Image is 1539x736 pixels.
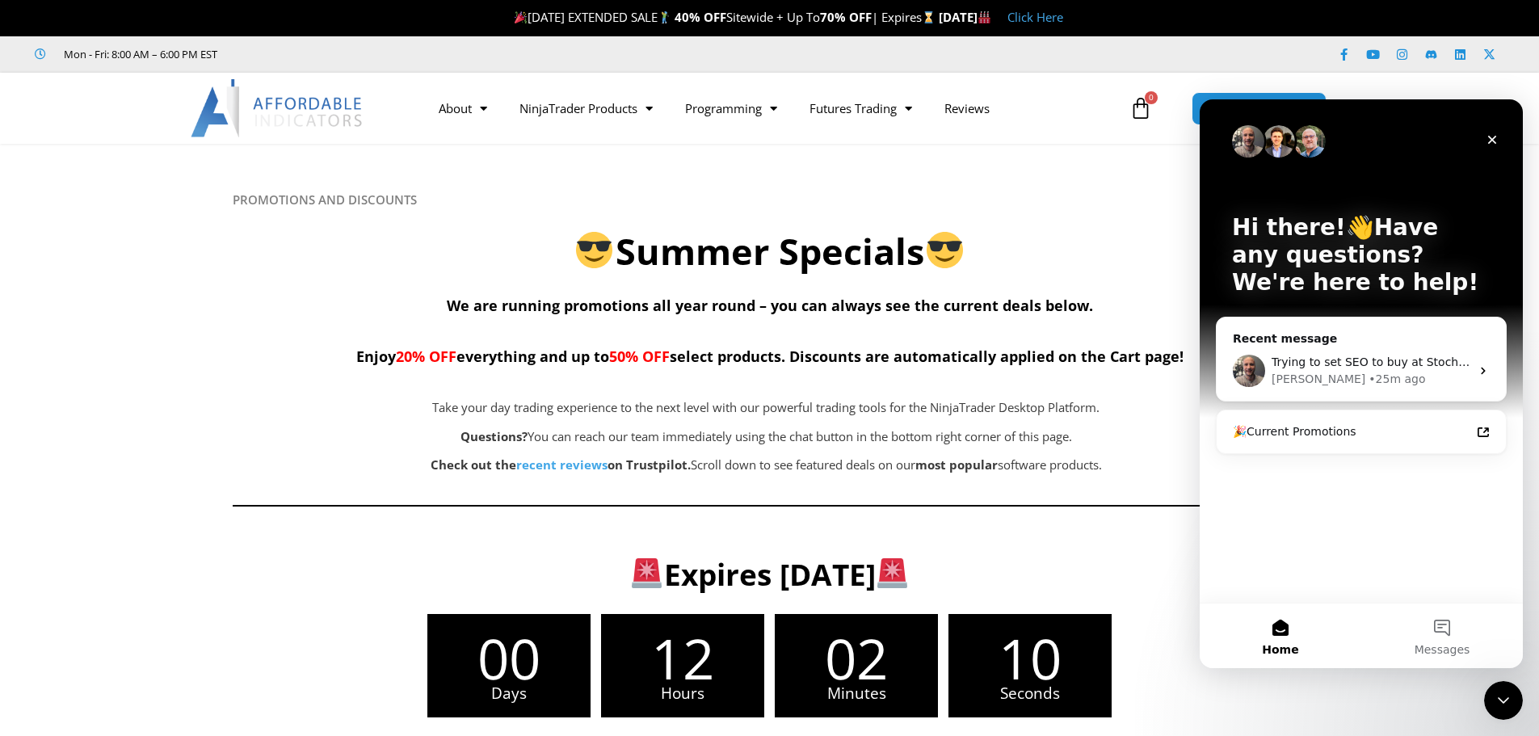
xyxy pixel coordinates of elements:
h3: Expires [DATE] [259,555,1280,594]
span: 0 [1145,91,1158,104]
span: Trying to set SEO to buy at Stochastics = 80 and sell at 20, not sure how I should set these valu... [72,256,638,269]
a: recent reviews [516,456,608,473]
img: 🚨 [632,558,662,588]
iframe: Intercom live chat [1200,99,1523,668]
img: ⌛ [923,11,935,23]
span: Take your day trading experience to the next level with our powerful trading tools for the NinjaT... [432,399,1100,415]
span: Home [62,545,99,556]
strong: 40% OFF [675,9,726,25]
img: 🚨 [877,558,907,588]
a: 0 [1105,85,1176,132]
span: 10 [948,630,1112,686]
img: 🏭 [978,11,990,23]
a: Programming [669,90,793,127]
nav: Menu [423,90,1125,127]
button: Messages [162,504,323,569]
a: Futures Trading [793,90,928,127]
span: Messages [215,545,271,556]
span: Enjoy everything and up to select products. Discounts are automatically applied on the Cart page! [356,347,1184,366]
strong: 70% OFF [820,9,872,25]
span: 20% OFF [396,347,456,366]
img: 😎 [576,232,612,268]
a: MEMBERS AREA [1192,92,1327,125]
div: 🎉Current Promotions [33,324,271,341]
span: Days [427,686,591,701]
span: 12 [601,630,764,686]
b: most popular [915,456,998,473]
iframe: Customer reviews powered by Trustpilot [240,46,482,62]
p: You can reach our team immediately using the chat button in the bottom right corner of this page. [313,426,1220,448]
div: Close [278,26,307,55]
a: NinjaTrader Products [503,90,669,127]
span: [DATE] EXTENDED SALE Sitewide + Up To | Expires [511,9,939,25]
span: Minutes [775,686,938,701]
img: 🏌️‍♂️ [658,11,671,23]
span: 02 [775,630,938,686]
a: Click Here [1007,9,1063,25]
p: Scroll down to see featured deals on our software products. [313,454,1220,477]
a: About [423,90,503,127]
strong: [DATE] [939,9,991,25]
span: Mon - Fri: 8:00 AM – 6:00 PM EST [60,44,217,64]
span: Hours [601,686,764,701]
h6: PROMOTIONS AND DISCOUNTS [233,192,1307,208]
div: • 25m ago [169,271,225,288]
a: 🎉Current Promotions [23,318,300,347]
span: We are running promotions all year round – you can always see the current deals below. [447,296,1093,315]
img: 🎉 [515,11,527,23]
strong: Check out the on Trustpilot. [431,456,691,473]
h2: Summer Specials [233,228,1307,275]
iframe: Intercom live chat [1484,681,1523,720]
img: LogoAI | Affordable Indicators – NinjaTrader [191,79,364,137]
span: 50% OFF [609,347,670,366]
span: Seconds [948,686,1112,701]
div: [PERSON_NAME] [72,271,166,288]
strong: Questions? [460,428,528,444]
a: Reviews [928,90,1006,127]
span: 00 [427,630,591,686]
img: 😎 [927,232,963,268]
